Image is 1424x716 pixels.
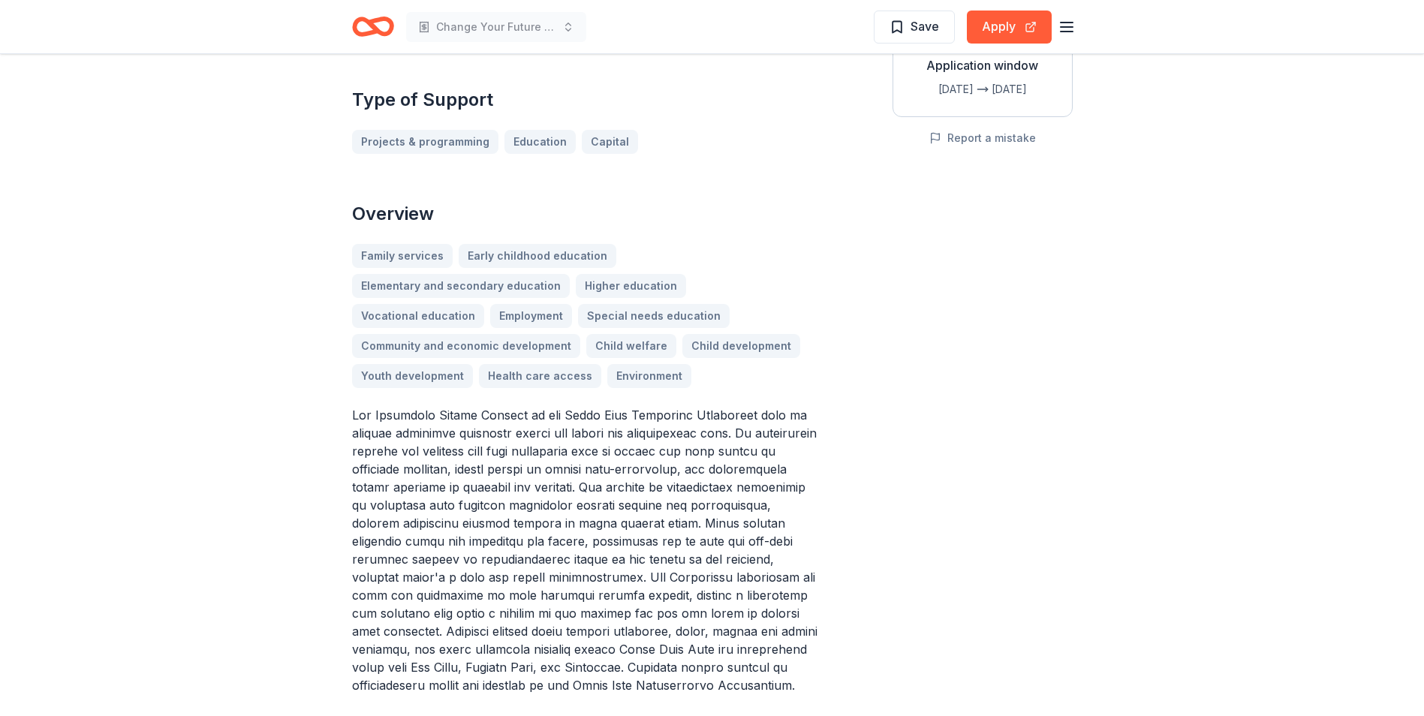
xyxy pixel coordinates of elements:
[929,129,1036,147] button: Report a mistake
[874,11,955,44] button: Save
[352,130,498,154] a: Projects & programming
[905,80,974,98] div: [DATE]
[352,202,820,226] h2: Overview
[504,130,576,154] a: Education
[352,9,394,44] a: Home
[352,88,820,112] h2: Type of Support
[582,130,638,154] a: Capital
[905,56,1060,74] div: Application window
[352,406,820,694] p: Lor Ipsumdolo Sitame Consect ad eli Seddo Eius Temporinc Utlaboreet dolo ma aliquae adminimve qui...
[436,18,556,36] span: Change Your Future - Just Say No
[967,11,1052,44] button: Apply
[406,12,586,42] button: Change Your Future - Just Say No
[992,80,1060,98] div: [DATE]
[911,17,939,36] span: Save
